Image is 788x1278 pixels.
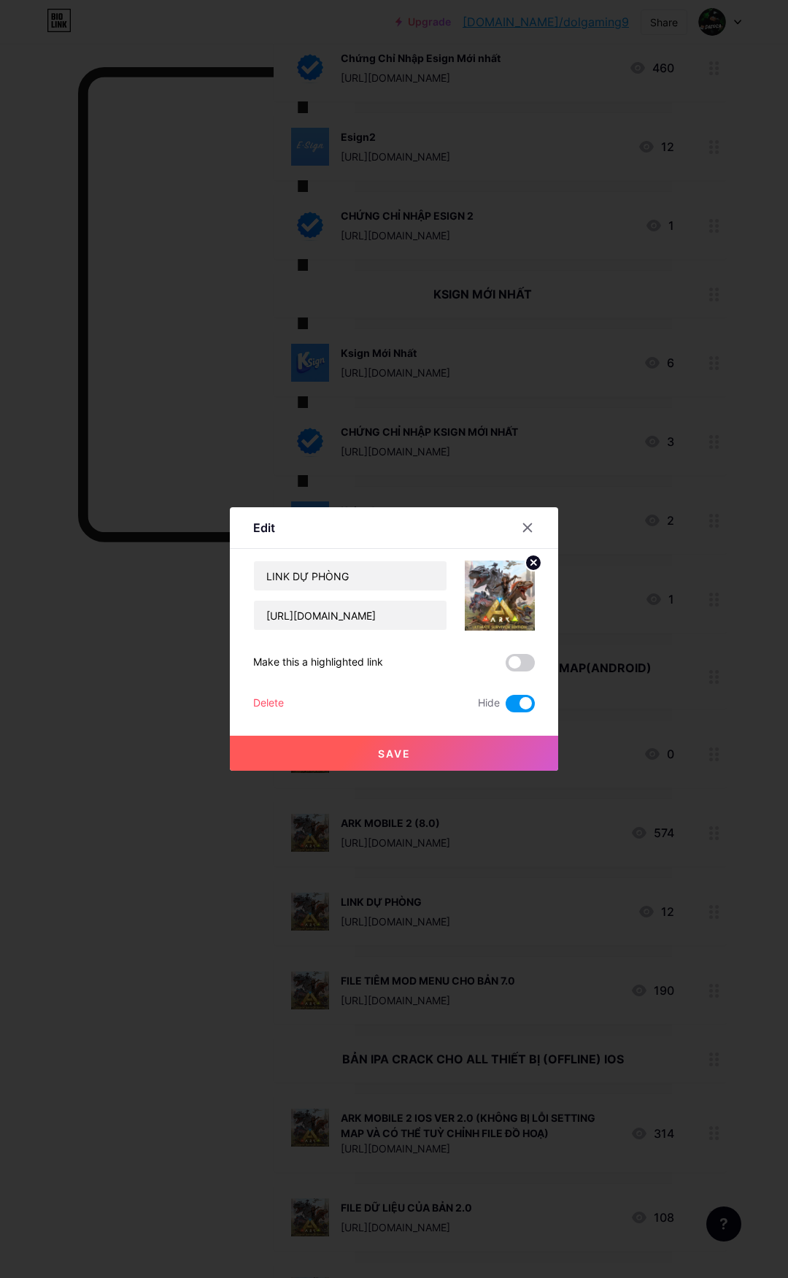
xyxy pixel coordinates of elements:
[478,695,500,712] span: Hide
[378,747,411,760] span: Save
[253,519,275,536] div: Edit
[230,736,558,771] button: Save
[253,695,284,712] div: Delete
[254,601,447,630] input: URL
[254,561,447,590] input: Title
[253,654,383,671] div: Make this a highlighted link
[465,561,535,631] img: link_thumbnail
